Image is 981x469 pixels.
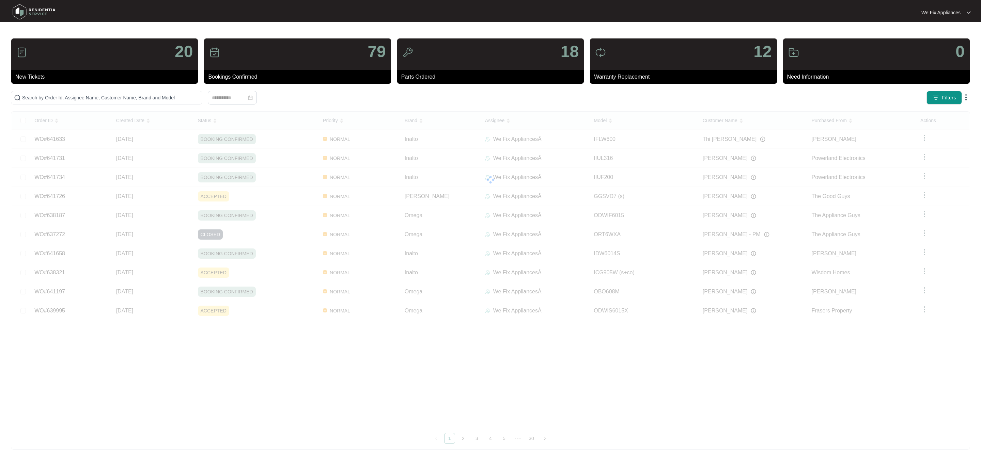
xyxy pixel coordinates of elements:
p: 12 [753,44,772,60]
img: icon [209,47,220,58]
p: 20 [175,44,193,60]
p: New Tickets [15,73,198,81]
img: dropdown arrow [962,93,970,101]
p: Parts Ordered [401,73,584,81]
img: icon [595,47,606,58]
p: 18 [561,44,579,60]
span: Filters [942,94,956,101]
img: icon [402,47,413,58]
img: search-icon [14,94,21,101]
input: Search by Order Id, Assignee Name, Customer Name, Brand and Model [22,94,199,101]
img: filter icon [932,94,939,101]
p: Warranty Replacement [594,73,777,81]
p: Need Information [787,73,970,81]
p: 0 [955,44,965,60]
button: filter iconFilters [926,91,962,104]
img: icon [16,47,27,58]
img: residentia service logo [10,2,58,22]
img: dropdown arrow [967,11,971,14]
p: 79 [368,44,386,60]
img: icon [788,47,799,58]
p: We Fix Appliances [921,9,961,16]
p: Bookings Confirmed [208,73,391,81]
